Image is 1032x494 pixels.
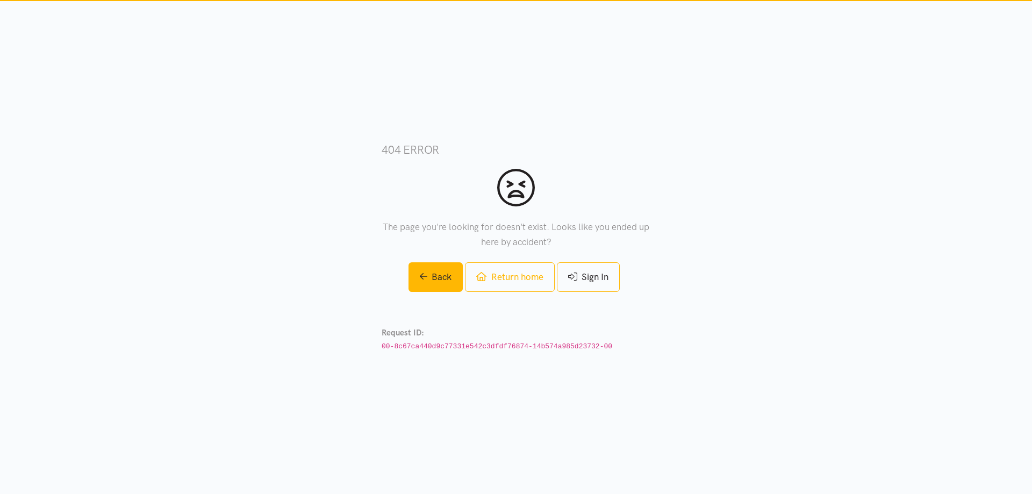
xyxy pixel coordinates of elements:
strong: Request ID: [382,328,424,338]
a: Back [408,262,463,292]
a: Return home [465,262,554,292]
h3: 404 error [382,142,650,157]
code: 00-8c67ca440d9c77331e542c3dfdf76874-14b574a985d23732-00 [382,342,612,350]
a: Sign In [557,262,620,292]
p: The page you're looking for doesn't exist. Looks like you ended up here by accident? [382,220,650,249]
